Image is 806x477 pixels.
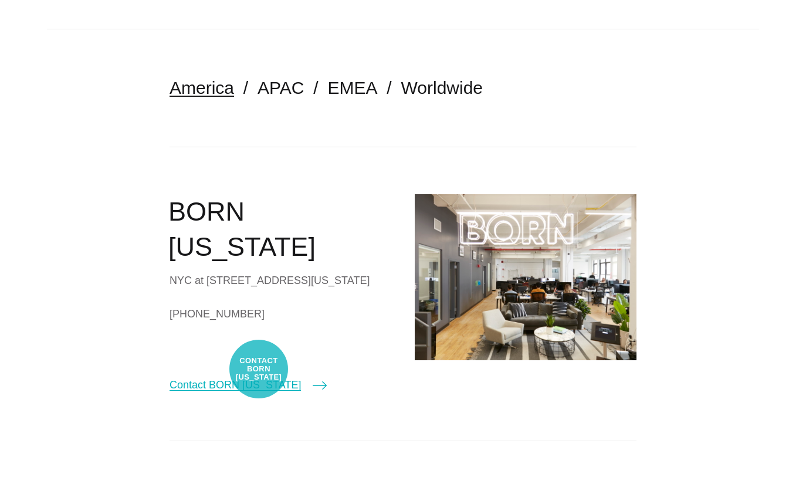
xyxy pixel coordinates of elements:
[258,78,304,97] a: APAC
[170,377,327,393] a: Contact BORN [US_STATE]
[170,305,391,323] a: [PHONE_NUMBER]
[170,78,234,97] a: America
[168,194,391,265] h2: BORN [US_STATE]
[170,272,391,289] div: NYC at [STREET_ADDRESS][US_STATE]
[401,78,483,97] a: Worldwide
[328,78,378,97] a: EMEA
